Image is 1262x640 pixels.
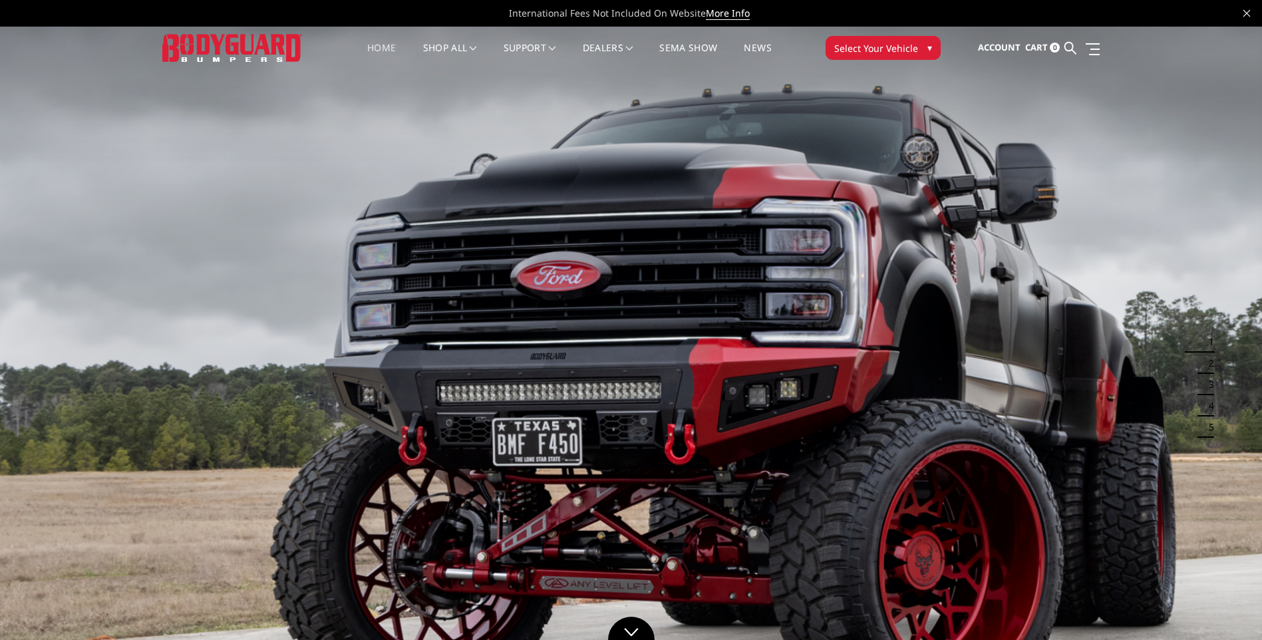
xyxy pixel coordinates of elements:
span: Account [978,41,1021,53]
a: Cart 0 [1025,30,1060,66]
a: More Info [706,7,750,20]
span: ▾ [927,41,932,55]
span: 0 [1050,43,1060,53]
button: 4 of 5 [1201,395,1214,416]
button: 1 of 5 [1201,331,1214,353]
a: Dealers [583,43,633,69]
a: News [744,43,771,69]
a: Support [504,43,556,69]
a: shop all [423,43,477,69]
a: SEMA Show [659,43,717,69]
span: Select Your Vehicle [834,41,918,55]
button: 3 of 5 [1201,374,1214,395]
iframe: Chat Widget [1195,576,1262,640]
button: 2 of 5 [1201,353,1214,374]
button: 5 of 5 [1201,416,1214,438]
img: BODYGUARD BUMPERS [162,34,302,61]
a: Home [367,43,396,69]
button: Select Your Vehicle [826,36,941,60]
a: Click to Down [608,617,655,640]
span: Cart [1025,41,1048,53]
a: Account [978,30,1021,66]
